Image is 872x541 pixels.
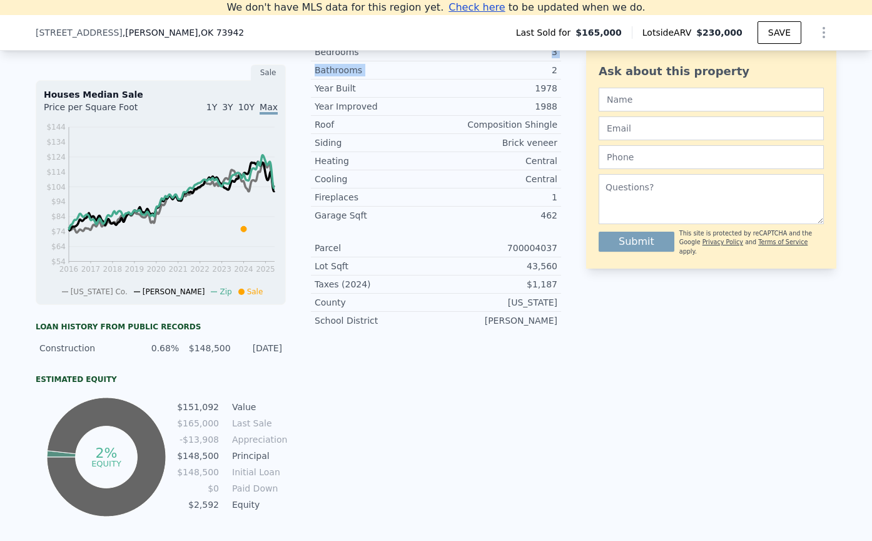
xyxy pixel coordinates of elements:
[36,322,286,332] div: Loan history from public records
[315,278,436,291] div: Taxes (2024)
[251,64,286,81] div: Sale
[811,20,836,45] button: Show Options
[758,239,808,245] a: Terms of Service
[315,118,436,131] div: Roof
[46,168,66,177] tspan: $114
[679,229,824,256] div: This site is protected by reCAPTCHA and the Google and apply.
[758,21,801,44] button: SAVE
[230,400,286,414] td: Value
[46,123,66,131] tspan: $144
[143,287,205,296] span: [PERSON_NAME]
[315,173,436,185] div: Cooling
[176,482,220,495] td: $0
[51,242,66,251] tspan: $64
[599,63,824,80] div: Ask about this property
[230,433,286,446] td: Appreciation
[103,265,123,274] tspan: 2018
[702,239,743,245] a: Privacy Policy
[436,100,557,113] div: 1988
[44,88,278,101] div: Houses Median Sale
[436,118,557,131] div: Composition Shingle
[436,46,557,58] div: 3
[230,465,286,479] td: Initial Loan
[315,209,436,222] div: Garage Sqft
[71,287,128,296] span: [US_STATE] Co.
[95,445,117,461] tspan: 2%
[599,116,824,140] input: Email
[436,242,557,254] div: 700004037
[46,183,66,192] tspan: $104
[168,265,188,274] tspan: 2021
[315,46,436,58] div: Bedrooms
[190,265,210,274] tspan: 2022
[125,265,144,274] tspan: 2019
[176,400,220,414] td: $151,092
[315,242,436,254] div: Parcel
[315,296,436,309] div: County
[206,102,217,112] span: 1Y
[39,342,128,354] div: Construction
[238,342,282,354] div: [DATE]
[575,26,622,39] span: $165,000
[436,155,557,167] div: Central
[516,26,576,39] span: Last Sold for
[176,416,220,430] td: $165,000
[449,1,505,13] span: Check here
[315,64,436,76] div: Bathrooms
[436,209,557,222] div: 462
[186,342,230,354] div: $148,500
[212,265,231,274] tspan: 2023
[135,342,179,354] div: 0.68%
[256,265,275,274] tspan: 2025
[599,232,674,252] button: Submit
[36,26,123,39] span: [STREET_ADDRESS]
[51,257,66,266] tspan: $54
[46,138,66,147] tspan: $134
[315,260,436,272] div: Lot Sqft
[436,191,557,204] div: 1
[91,458,121,468] tspan: equity
[436,278,557,291] div: $1,187
[315,155,436,167] div: Heating
[220,287,231,296] span: Zip
[315,314,436,327] div: School District
[230,482,286,495] td: Paid Down
[260,102,278,115] span: Max
[36,374,286,384] div: Estimated Equity
[198,28,245,38] span: , OK 73942
[51,212,66,221] tspan: $84
[436,82,557,95] div: 1978
[81,265,101,274] tspan: 2017
[436,260,557,272] div: 43,560
[230,449,286,463] td: Principal
[436,173,557,185] div: Central
[176,498,220,512] td: $2,592
[315,82,436,95] div: Year Built
[696,28,743,38] span: $230,000
[222,102,233,112] span: 3Y
[46,153,66,162] tspan: $124
[234,265,253,274] tspan: 2024
[315,100,436,113] div: Year Improved
[315,137,436,149] div: Siding
[123,26,244,39] span: , [PERSON_NAME]
[238,102,255,112] span: 10Y
[51,197,66,206] tspan: $94
[436,137,557,149] div: Brick veneer
[315,191,436,204] div: Fireplaces
[230,416,286,430] td: Last Sale
[436,64,557,76] div: 2
[59,265,79,274] tspan: 2016
[51,227,66,236] tspan: $74
[230,498,286,512] td: Equity
[176,433,220,446] td: -$13,908
[436,314,557,327] div: [PERSON_NAME]
[642,26,696,39] span: Lotside ARV
[436,296,557,309] div: [US_STATE]
[176,465,220,479] td: $148,500
[599,145,824,169] input: Phone
[247,287,263,296] span: Sale
[599,88,824,111] input: Name
[176,449,220,463] td: $148,500
[146,265,166,274] tspan: 2020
